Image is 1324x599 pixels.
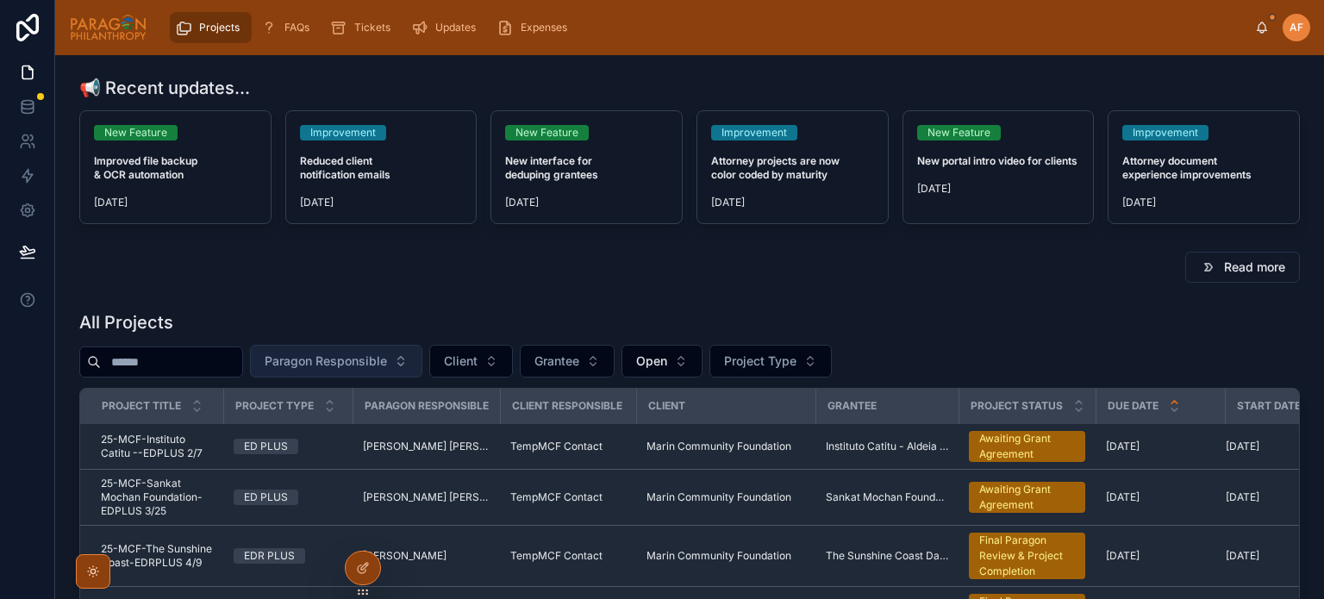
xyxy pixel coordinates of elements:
[170,12,252,43] a: Projects
[284,21,309,34] span: FAQs
[490,110,683,224] a: New FeatureNew interface for deduping grantees[DATE]
[1290,21,1303,34] span: AF
[79,310,173,334] h1: All Projects
[979,431,1075,462] div: Awaiting Grant Agreement
[969,482,1085,513] a: Awaiting Grant Agreement
[1106,549,1215,563] a: [DATE]
[646,549,805,563] a: Marin Community Foundation
[104,125,167,140] div: New Feature
[285,110,478,224] a: ImprovementReduced client notification emails[DATE]
[1237,399,1301,413] span: Start Date
[244,548,295,564] div: EDR PLUS
[1185,252,1300,283] button: Read more
[646,440,805,453] a: Marin Community Foundation
[363,549,447,563] span: [PERSON_NAME]
[510,440,603,453] span: TempMCF Contact
[646,490,791,504] span: Marin Community Foundation
[1122,154,1252,181] strong: Attorney document experience improvements
[648,399,685,413] span: Client
[250,345,422,377] button: Select Button
[826,490,948,504] a: Sankat Mochan Foundation
[646,549,791,563] span: Marin Community Foundation
[1133,125,1198,140] div: Improvement
[510,490,603,504] span: TempMCF Contact
[534,353,579,370] span: Grantee
[512,399,622,413] span: Client Responsible
[365,399,489,413] span: Paragon Responsible
[79,76,250,100] h1: 📢 Recent updates...
[510,549,603,563] span: TempMCF Contact
[101,542,213,570] a: 25-MCF-The Sunshine Coast-EDRPLUS 4/9
[510,440,626,453] a: TempMCF Contact
[709,345,832,377] button: Select Button
[310,125,376,140] div: Improvement
[101,477,213,518] a: 25-MCF-Sankat Mochan Foundation-EDPLUS 3/25
[1108,399,1158,413] span: Due Date
[354,21,390,34] span: Tickets
[711,154,842,181] strong: Attorney projects are now color coded by maturity
[363,490,490,504] span: [PERSON_NAME] [PERSON_NAME]
[244,439,288,454] div: ED PLUS
[646,440,791,453] span: Marin Community Foundation
[265,353,387,370] span: Paragon Responsible
[1106,440,1140,453] span: [DATE]
[979,482,1075,513] div: Awaiting Grant Agreement
[902,110,1095,224] a: New FeatureNew portal intro video for clients[DATE]
[969,533,1085,579] a: Final Paragon Review & Project Completion
[917,182,1080,196] span: [DATE]
[621,345,703,377] button: Select Button
[101,433,213,460] a: 25-MCF-Instituto Catitu --EDPLUS 2/7
[510,490,626,504] a: TempMCF Contact
[1226,440,1259,453] span: [DATE]
[1108,110,1300,224] a: ImprovementAttorney document experience improvements[DATE]
[826,549,948,563] a: The Sunshine Coast Dance Society
[724,353,796,370] span: Project Type
[927,125,990,140] div: New Feature
[1224,259,1285,276] span: Read more
[1226,490,1259,504] span: [DATE]
[510,549,626,563] a: TempMCF Contact
[102,399,181,413] span: Project Title
[325,12,403,43] a: Tickets
[521,21,567,34] span: Expenses
[1226,549,1259,563] span: [DATE]
[515,125,578,140] div: New Feature
[696,110,889,224] a: ImprovementAttorney projects are now color coded by maturity[DATE]
[505,154,598,181] strong: New interface for deduping grantees
[826,440,948,453] a: Instituto Catitu - Aldeia em Cena
[505,196,668,209] span: [DATE]
[646,490,805,504] a: Marin Community Foundation
[491,12,579,43] a: Expenses
[363,549,490,563] a: [PERSON_NAME]
[234,548,342,564] a: EDR PLUS
[979,533,1075,579] div: Final Paragon Review & Project Completion
[199,21,240,34] span: Projects
[161,9,1255,47] div: scrollable content
[721,125,787,140] div: Improvement
[827,399,877,413] span: Grantee
[429,345,513,377] button: Select Button
[520,345,615,377] button: Select Button
[1106,549,1140,563] span: [DATE]
[917,154,1077,167] strong: New portal intro video for clients
[94,154,200,181] strong: Improved file backup & OCR automation
[969,431,1085,462] a: Awaiting Grant Agreement
[444,353,478,370] span: Client
[636,353,667,370] span: Open
[234,490,342,505] a: ED PLUS
[255,12,322,43] a: FAQs
[1122,196,1285,209] span: [DATE]
[235,399,314,413] span: Project Type
[94,196,257,209] span: [DATE]
[1106,490,1140,504] span: [DATE]
[363,440,490,453] a: [PERSON_NAME] [PERSON_NAME]
[244,490,288,505] div: ED PLUS
[1106,440,1215,453] a: [DATE]
[79,110,272,224] a: New FeatureImproved file backup & OCR automation[DATE]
